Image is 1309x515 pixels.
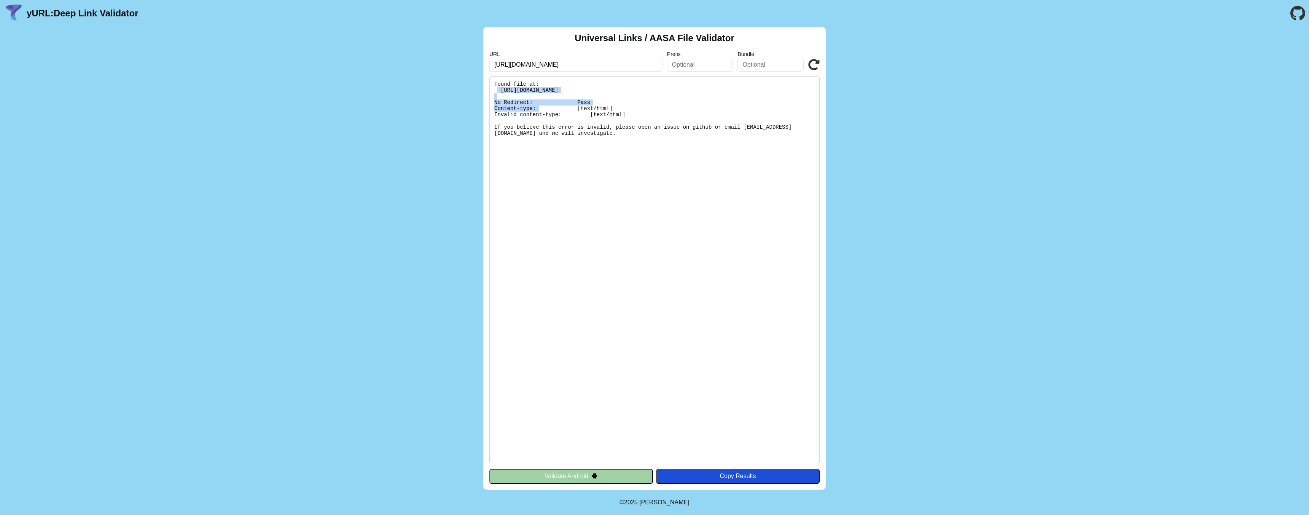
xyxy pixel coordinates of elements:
div: Copy Results [660,473,816,480]
img: droidIcon.svg [591,473,598,479]
input: Optional [667,58,733,72]
footer: © [619,490,689,515]
h2: Universal Links / AASA File Validator [575,33,734,43]
span: 2025 [624,499,638,505]
img: yURL Logo [4,3,24,23]
pre: Found file at: [URL][DOMAIN_NAME] No Redirect: Pass Content-type: [text/html] Invalid content-typ... [489,76,820,464]
button: Validate Android [489,469,653,483]
input: Optional [737,58,804,72]
label: URL [489,51,662,57]
button: Copy Results [656,469,820,483]
label: Prefix [667,51,733,57]
a: yURL:Deep Link Validator [27,8,138,19]
label: Bundle [737,51,804,57]
a: Michael Ibragimchayev's Personal Site [639,499,690,505]
input: Required [489,58,662,72]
